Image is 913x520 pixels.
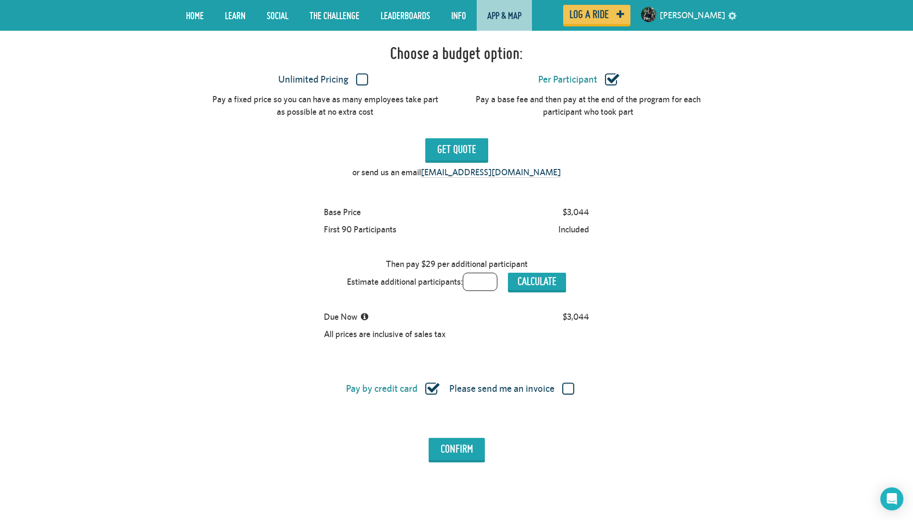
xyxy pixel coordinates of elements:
[320,204,365,221] div: Base Price
[211,93,439,118] div: Pay a fixed price so you can have as many employees take part as possible at no extra cost
[558,204,593,221] div: $3,044
[346,383,440,395] label: Pay by credit card
[390,44,523,63] h1: Choose a budget option:
[728,11,737,20] a: settings drop down toggle
[569,10,609,19] span: Log a ride
[880,487,903,510] div: Open Intercom Messenger
[641,7,656,22] img: Small navigation user avatar
[302,3,367,27] a: The Challenge
[343,273,570,291] div: Estimate additional participants:
[449,383,574,395] label: Please send me an invoice
[320,308,376,326] div: Due Now
[444,3,473,27] a: Info
[382,255,532,273] div: Then pay $29 per additional participant
[429,438,485,460] input: Confirm
[352,166,561,179] p: or send us an email
[421,167,561,178] a: [EMAIL_ADDRESS][DOMAIN_NAME]
[361,313,368,321] i: Final total depends on the number of users who take part over the course of your plan.
[558,308,593,326] div: $3,044
[563,5,630,24] a: Log a ride
[480,3,529,27] a: App & Map
[320,221,401,238] div: First 90 Participants
[474,93,702,118] div: Pay a base fee and then pay at the end of the program for each participant who took part
[660,4,725,27] a: [PERSON_NAME]
[320,326,450,343] div: All prices are inclusive of sales tax
[179,3,211,27] a: Home
[373,3,437,27] a: Leaderboards
[508,273,566,290] button: Calculate
[465,73,693,86] label: Per Participant
[554,221,593,238] div: Included
[209,73,437,86] label: Unlimited Pricing
[218,3,253,27] a: LEARN
[259,3,296,27] a: Social
[425,138,488,160] input: Get Quote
